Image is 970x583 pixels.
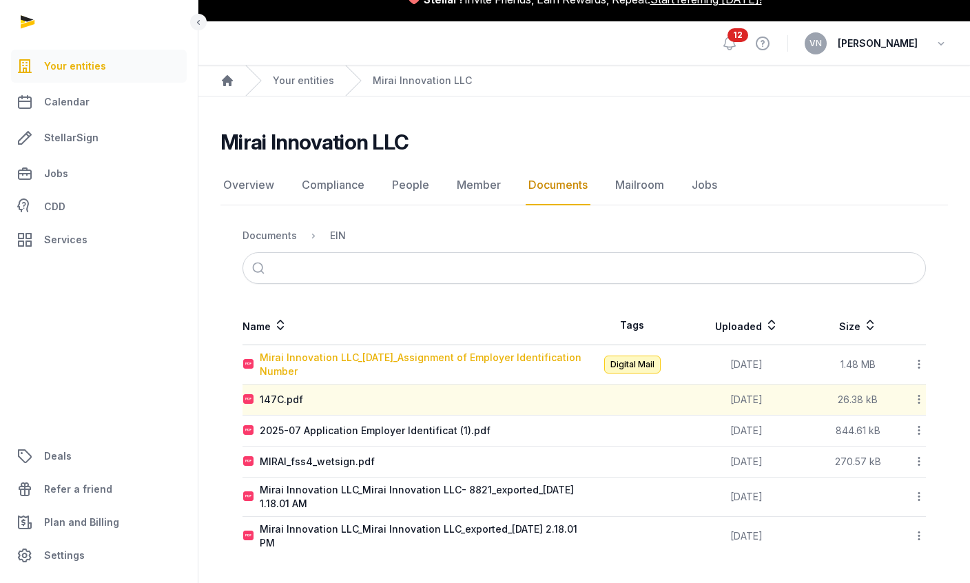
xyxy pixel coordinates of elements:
span: Digital Mail [604,356,661,374]
span: Services [44,232,87,248]
div: EIN [330,229,346,243]
a: Member [454,165,504,205]
span: Your entities [44,58,106,74]
a: Mailroom [612,165,667,205]
td: 26.38 kB [813,385,903,416]
span: Settings [44,547,85,564]
td: 844.61 kB [813,416,903,447]
a: Compliance [299,165,367,205]
span: Refer a friend [44,481,112,498]
div: Documents [242,229,297,243]
a: Calendar [11,85,187,119]
a: Deals [11,440,187,473]
span: [DATE] [730,358,763,370]
div: 2025-07 Application Employer Identificat (1).pdf [260,424,491,438]
span: CDD [44,198,65,215]
img: pdf.svg [243,359,254,370]
a: Jobs [11,157,187,190]
a: Your entities [273,74,334,88]
div: Mirai Innovation LLC_[DATE]_Assignment of Employer Identification Number [260,351,584,378]
button: VN [805,32,827,54]
iframe: Chat Widget [722,423,970,583]
div: Mirai Innovation LLC_Mirai Innovation LLC- 8821_exported_[DATE] 1.18.01 AM [260,483,584,511]
a: Refer a friend [11,473,187,506]
img: pdf.svg [243,425,254,436]
h2: Mirai Innovation LLC [220,130,409,154]
a: CDD [11,193,187,221]
th: Name [242,306,584,345]
img: pdf.svg [243,491,254,502]
div: Mirai Innovation LLC_Mirai Innovation LLC_exported_[DATE] 2.18.01 PM [260,522,584,550]
th: Size [813,306,903,345]
th: Uploaded [680,306,812,345]
span: Deals [44,448,72,464]
a: Documents [526,165,590,205]
a: Services [11,223,187,256]
span: VN [809,39,822,48]
span: [DATE] [730,393,763,405]
span: Jobs [44,165,68,182]
button: Submit [249,253,278,283]
span: Calendar [44,94,90,110]
a: Jobs [689,165,720,205]
a: Your entities [11,50,187,83]
a: StellarSign [11,121,187,154]
th: Tags [584,306,680,345]
img: pdf.svg [243,531,254,542]
span: 12 [727,28,748,42]
span: StellarSign [44,130,99,146]
a: People [389,165,432,205]
nav: Tabs [220,165,948,205]
a: Mirai Innovation LLC [373,74,472,88]
nav: Breadcrumb [198,65,970,96]
a: Plan and Billing [11,506,187,539]
div: 147C.pdf [260,393,303,407]
nav: Breadcrumb [242,219,926,252]
span: [PERSON_NAME] [838,35,918,52]
a: Overview [220,165,277,205]
img: pdf.svg [243,456,254,467]
img: pdf.svg [243,394,254,405]
a: Settings [11,539,187,572]
span: Plan and Billing [44,514,119,531]
td: 1.48 MB [813,345,903,385]
div: MIRAI_fss4_wetsign.pdf [260,455,375,469]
